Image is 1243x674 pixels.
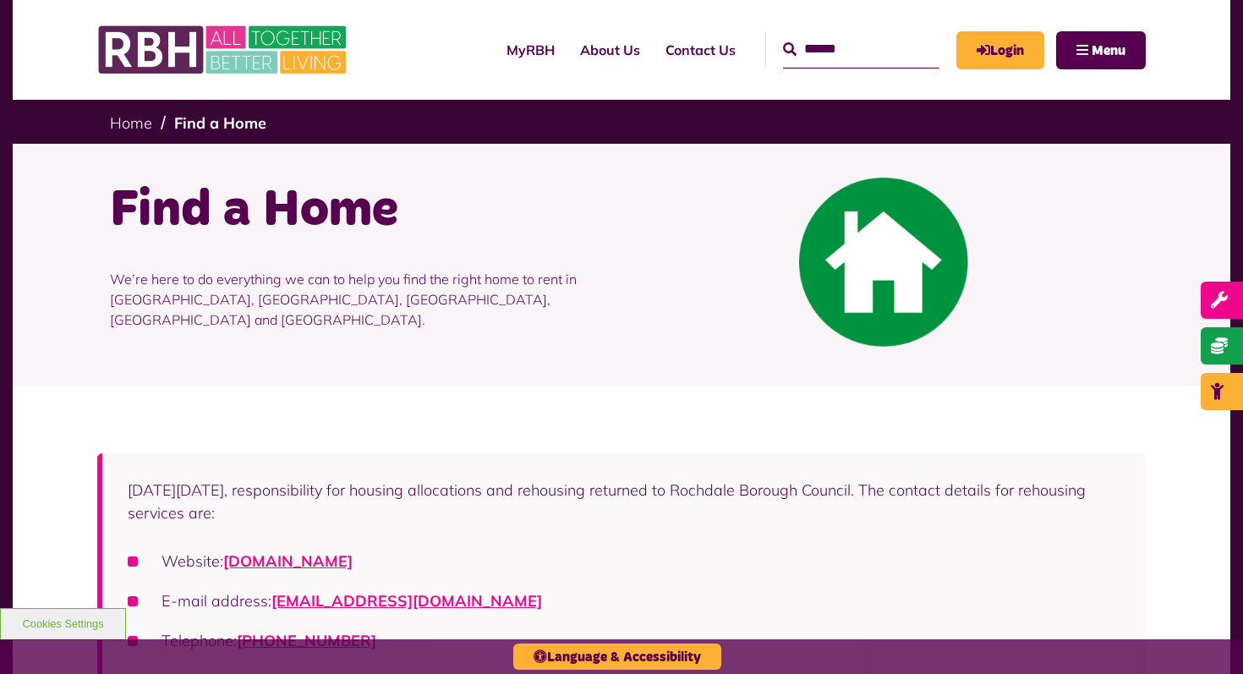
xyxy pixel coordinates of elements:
a: [DOMAIN_NAME] [223,551,353,571]
a: About Us [567,27,653,73]
a: MyRBH [956,31,1044,69]
p: [DATE][DATE], responsibility for housing allocations and rehousing returned to Rochdale Borough C... [128,479,1120,524]
span: Menu [1092,44,1125,58]
img: RBH [97,17,351,83]
a: [EMAIL_ADDRESS][DOMAIN_NAME] [271,591,542,611]
li: Website: [128,550,1120,573]
li: E-mail address: [128,589,1120,612]
p: We’re here to do everything we can to help you find the right home to rent in [GEOGRAPHIC_DATA], ... [110,244,609,355]
a: Find a Home [174,113,266,133]
a: [PHONE_NUMBER] [237,631,376,650]
img: Find A Home [799,178,968,347]
a: MyRBH [494,27,567,73]
a: Contact Us [653,27,748,73]
li: Telephone: [128,629,1120,652]
iframe: Netcall Web Assistant for live chat [1167,598,1243,674]
a: Home [110,113,152,133]
h1: Find a Home [110,178,609,244]
button: Language & Accessibility [513,644,721,670]
button: Navigation [1056,31,1146,69]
